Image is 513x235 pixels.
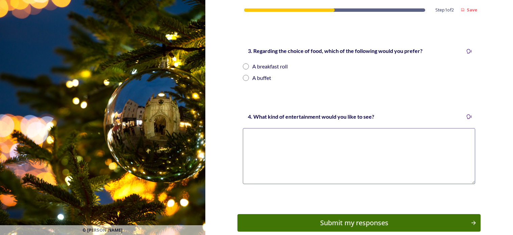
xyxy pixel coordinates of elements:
span: Step 1 of 2 [435,7,454,13]
strong: Save [467,7,477,13]
strong: 3. Regarding the choice of food, which of the following would you prefer? [248,48,422,54]
button: Continue [237,214,481,232]
div: A breakfast roll [252,62,288,70]
div: A buffet [252,74,271,82]
div: Submit my responses [241,218,467,228]
strong: 4. What kind of entertainment would you like to see? [248,113,374,120]
span: © [PERSON_NAME] [82,227,123,233]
